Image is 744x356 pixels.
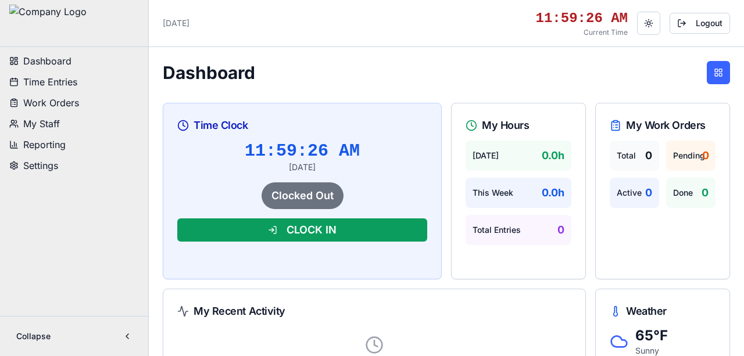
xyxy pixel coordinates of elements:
[177,303,571,319] div: My Recent Activity
[23,96,79,110] span: Work Orders
[466,117,571,134] div: My Hours
[670,13,730,34] button: Logout
[163,62,255,83] h1: Dashboard
[5,52,144,70] button: Dashboard
[9,326,139,347] button: Collapse
[617,150,636,161] span: Total
[617,187,642,199] span: Active
[23,54,71,68] span: Dashboard
[23,159,58,172] span: Settings
[542,185,564,201] span: 0.0 h
[5,156,144,175] button: Settings
[23,138,66,152] span: Reporting
[262,182,344,209] div: Clocked Out
[473,187,513,199] span: This Week
[645,185,652,201] span: 0
[177,141,427,161] div: 11:59:26 AM
[23,117,60,131] span: My Staff
[177,161,427,173] div: [DATE]
[177,218,427,242] button: CLOCK IN
[610,303,716,319] div: Weather
[473,224,521,236] span: Total Entries
[177,117,427,134] div: Time Clock
[5,114,144,133] button: My Staff
[536,28,628,37] p: Current Time
[9,5,87,42] img: Company Logo
[673,187,693,199] span: Done
[5,94,144,112] button: Work Orders
[542,148,564,164] span: 0.0 h
[473,150,499,161] span: [DATE]
[5,135,144,154] button: Reporting
[673,150,702,161] span: Pending
[707,61,730,84] button: Configure Widget Order
[635,326,668,345] div: 65 °F
[5,73,144,91] button: Time Entries
[16,330,51,342] span: Collapse
[557,222,564,238] span: 0
[536,9,628,28] div: 11:59:26 AM
[702,148,709,164] span: 0
[163,17,189,29] p: [DATE]
[610,117,716,134] div: My Work Orders
[645,148,652,164] span: 0
[23,75,77,89] span: Time Entries
[702,185,709,201] span: 0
